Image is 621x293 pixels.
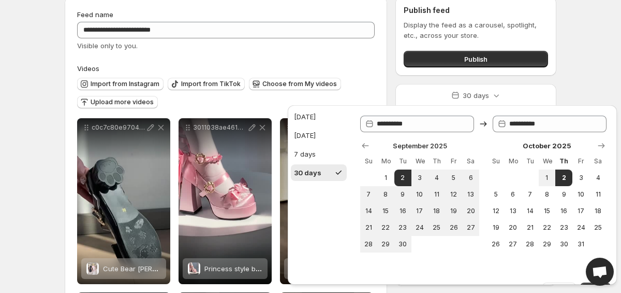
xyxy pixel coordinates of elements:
[492,190,500,199] span: 5
[539,186,556,203] button: Wednesday October 8 2025
[381,190,390,199] span: 8
[505,186,522,203] button: Monday October 6 2025
[466,190,475,199] span: 13
[291,127,347,144] button: [DATE]
[594,157,602,165] span: Sa
[364,157,373,165] span: Su
[572,153,589,170] th: Friday
[559,190,568,199] span: 9
[404,51,548,67] button: Publish
[411,203,428,219] button: Wednesday September 17 2025
[291,108,347,125] button: [DATE]
[381,207,390,215] span: 15
[505,236,522,253] button: Monday October 27 2025
[505,203,522,219] button: Monday October 13 2025
[559,174,568,182] span: 2
[492,207,500,215] span: 12
[572,203,589,219] button: Friday October 17 2025
[509,240,517,248] span: 27
[364,240,373,248] span: 28
[466,207,475,215] span: 20
[360,186,377,203] button: Sunday September 7 2025
[589,186,607,203] button: Saturday October 11 2025
[394,153,411,170] th: Tuesday
[381,157,390,165] span: Mo
[449,174,458,182] span: 5
[526,240,535,248] span: 28
[522,219,539,236] button: Tuesday October 21 2025
[432,174,441,182] span: 4
[411,170,428,186] button: Wednesday September 3 2025
[181,80,241,88] span: Import from TikTok
[445,170,462,186] button: Friday September 5 2025
[462,170,479,186] button: Saturday September 6 2025
[291,146,347,162] button: 7 days
[594,174,602,182] span: 4
[445,219,462,236] button: Friday September 26 2025
[539,153,556,170] th: Wednesday
[539,203,556,219] button: Wednesday October 15 2025
[526,207,535,215] span: 14
[394,170,411,186] button: Start of range Tuesday September 2 2025
[594,190,602,199] span: 11
[543,240,552,248] span: 29
[543,207,552,215] span: 15
[291,164,347,181] button: 30 days
[576,207,585,215] span: 17
[586,258,614,286] div: Open chat
[555,203,572,219] button: Thursday October 16 2025
[509,207,517,215] span: 13
[509,190,517,199] span: 6
[398,157,407,165] span: Tu
[543,174,552,182] span: 1
[522,203,539,219] button: Tuesday October 14 2025
[576,157,585,165] span: Fr
[411,153,428,170] th: Wednesday
[572,186,589,203] button: Friday October 10 2025
[589,170,607,186] button: Saturday October 4 2025
[294,130,316,141] div: [DATE]
[487,186,505,203] button: Sunday October 5 2025
[360,153,377,170] th: Sunday
[411,219,428,236] button: Wednesday September 24 2025
[449,224,458,232] span: 26
[464,54,487,64] span: Publish
[462,219,479,236] button: Saturday September 27 2025
[394,203,411,219] button: Tuesday September 16 2025
[539,170,556,186] button: Wednesday October 1 2025
[364,190,373,199] span: 7
[404,20,548,40] p: Display the feed as a carousel, spotlight, etc., across your store.
[364,224,373,232] span: 21
[168,78,245,90] button: Import from TikTok
[445,186,462,203] button: Friday September 12 2025
[445,203,462,219] button: Friday September 19 2025
[555,219,572,236] button: Thursday October 23 2025
[462,186,479,203] button: Saturday September 13 2025
[576,174,585,182] span: 3
[411,186,428,203] button: Wednesday September 10 2025
[487,236,505,253] button: Sunday October 26 2025
[428,219,445,236] button: Thursday September 25 2025
[492,157,500,165] span: Su
[492,224,500,232] span: 19
[364,207,373,215] span: 14
[416,174,424,182] span: 3
[398,224,407,232] span: 23
[193,123,247,132] p: 3011038ae46135a50584cbcb9437868d
[487,153,505,170] th: Sunday
[449,157,458,165] span: Fr
[505,153,522,170] th: Monday
[462,203,479,219] button: Saturday September 20 2025
[572,236,589,253] button: Friday October 31 2025
[543,190,552,199] span: 8
[572,219,589,236] button: Friday October 24 2025
[432,207,441,215] span: 18
[526,224,535,232] span: 21
[416,207,424,215] span: 17
[280,118,373,284] div: 2cfe27b1530364368e8593b14352b31cRetro butterfly high heelsRetro butterfly high heels
[416,190,424,199] span: 10
[91,80,159,88] span: Import from Instagram
[77,41,138,50] span: Visible only to you.
[77,64,99,73] span: Videos
[449,207,458,215] span: 19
